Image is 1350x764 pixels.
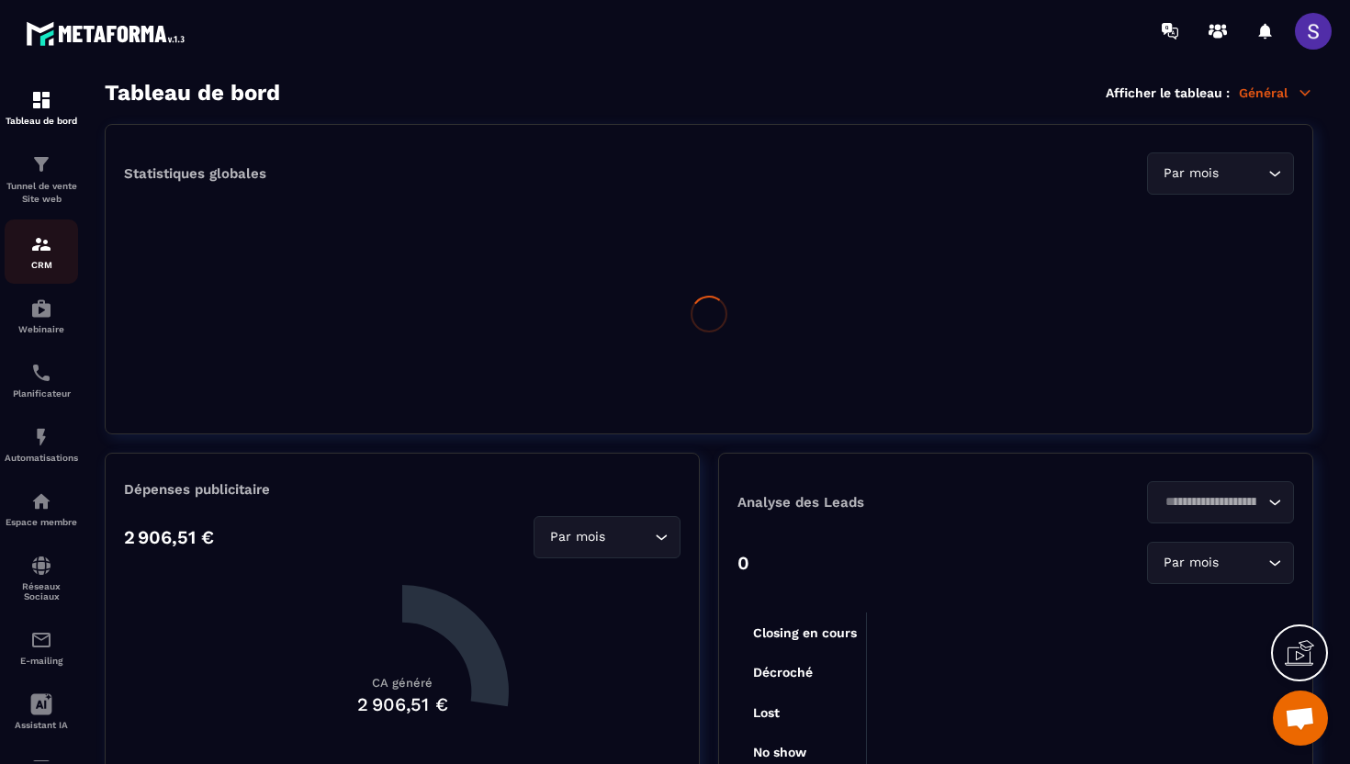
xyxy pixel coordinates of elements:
p: Tunnel de vente Site web [5,180,78,206]
tspan: Lost [753,705,780,720]
input: Search for option [1159,492,1264,512]
p: Statistiques globales [124,165,266,182]
img: automations [30,426,52,448]
img: social-network [30,555,52,577]
p: Général [1239,84,1313,101]
tspan: No show [753,745,807,759]
tspan: Décroché [753,665,813,680]
p: Planificateur [5,388,78,399]
a: formationformationTunnel de vente Site web [5,140,78,219]
p: Assistant IA [5,720,78,730]
input: Search for option [609,527,650,547]
a: schedulerschedulerPlanificateur [5,348,78,412]
img: automations [30,490,52,512]
span: Par mois [1159,553,1222,573]
tspan: Closing en cours [753,625,857,641]
img: logo [26,17,191,51]
a: automationsautomationsWebinaire [5,284,78,348]
img: email [30,629,52,651]
p: Analyse des Leads [737,494,1016,511]
p: Automatisations [5,453,78,463]
img: scheduler [30,362,52,384]
a: formationformationTableau de bord [5,75,78,140]
img: formation [30,89,52,111]
p: Dépenses publicitaire [124,481,681,498]
p: Tableau de bord [5,116,78,126]
img: formation [30,233,52,255]
img: automations [30,298,52,320]
div: Ouvrir le chat [1273,691,1328,746]
p: Espace membre [5,517,78,527]
div: Search for option [1147,542,1294,584]
span: Par mois [1159,163,1222,184]
input: Search for option [1222,163,1264,184]
p: CRM [5,260,78,270]
a: social-networksocial-networkRéseaux Sociaux [5,541,78,615]
p: Afficher le tableau : [1106,85,1230,100]
input: Search for option [1222,553,1264,573]
p: Webinaire [5,324,78,334]
div: Search for option [534,516,681,558]
a: automationsautomationsAutomatisations [5,412,78,477]
p: 2 906,51 € [124,526,214,548]
span: Par mois [546,527,609,547]
div: Search for option [1147,152,1294,195]
p: 0 [737,552,749,574]
p: Réseaux Sociaux [5,581,78,601]
a: Assistant IA [5,680,78,744]
p: E-mailing [5,656,78,666]
div: Search for option [1147,481,1294,523]
a: automationsautomationsEspace membre [5,477,78,541]
a: emailemailE-mailing [5,615,78,680]
img: formation [30,153,52,175]
a: formationformationCRM [5,219,78,284]
h3: Tableau de bord [105,80,280,106]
